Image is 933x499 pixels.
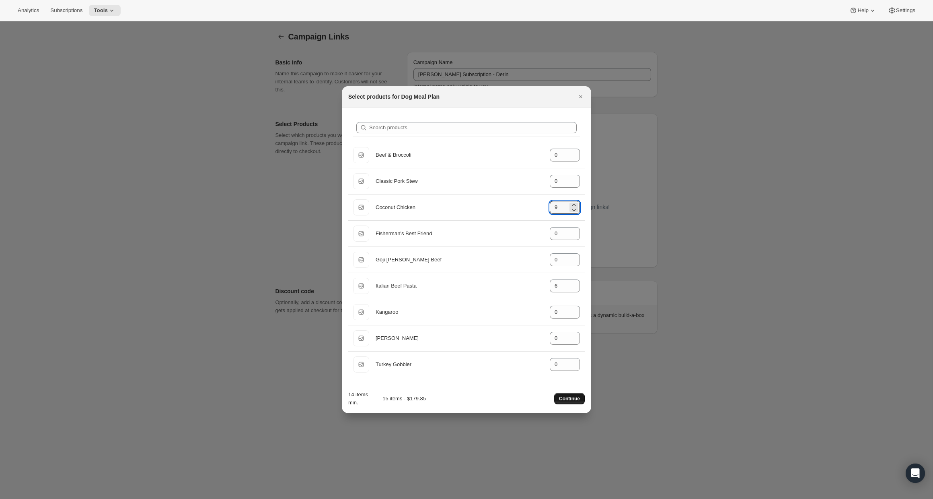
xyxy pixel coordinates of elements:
div: Italian Beef Pasta [376,282,543,290]
span: Continue [559,395,580,402]
span: Help [857,7,868,14]
div: [PERSON_NAME] [376,334,543,342]
button: Analytics [13,5,44,16]
button: Subscriptions [45,5,87,16]
div: Turkey Gobbler [376,360,543,369]
div: Coconut Chicken [376,203,543,211]
span: Subscriptions [50,7,82,14]
button: Continue [554,393,585,404]
div: Open Intercom Messenger [906,464,925,483]
div: Kangaroo [376,308,543,316]
button: Tools [89,5,121,16]
div: Classic Pork Stew [376,177,543,185]
div: Fisherman's Best Friend [376,230,543,238]
button: Close [575,91,586,102]
span: Analytics [18,7,39,14]
div: 14 items min. [348,391,370,407]
div: 15 items - $179.85 [373,395,426,403]
span: Tools [94,7,108,14]
button: Help [845,5,881,16]
span: Settings [896,7,915,14]
div: Goji [PERSON_NAME] Beef [376,256,543,264]
h2: Select products for Dog Meal Plan [348,93,440,101]
input: Search products [369,122,577,133]
div: Beef & Broccoli [376,151,543,159]
button: Settings [883,5,920,16]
